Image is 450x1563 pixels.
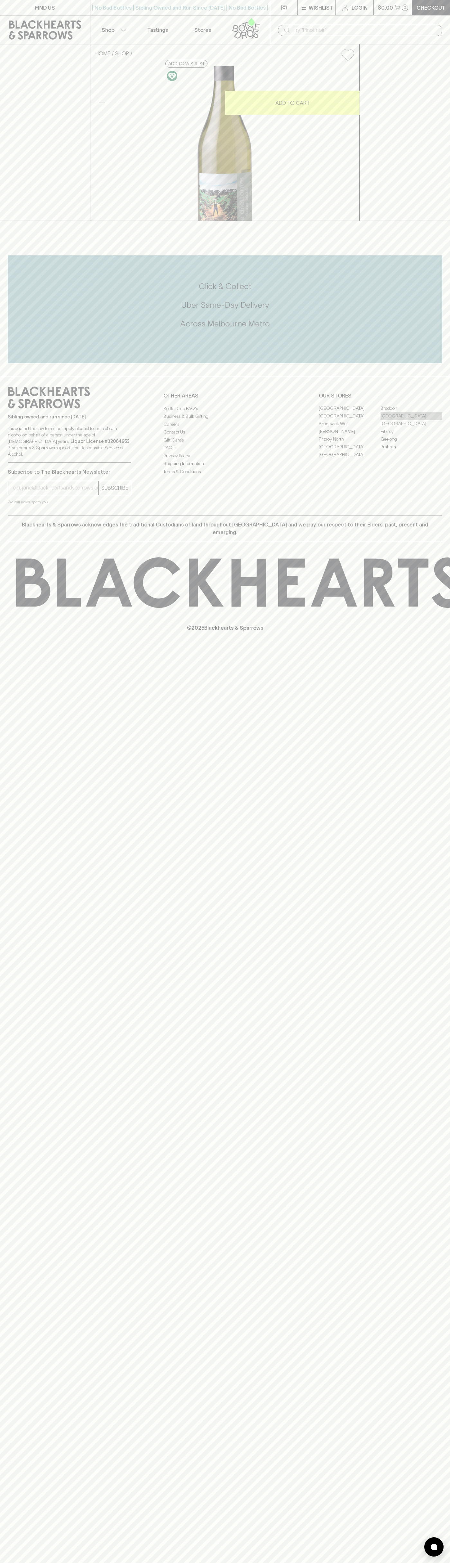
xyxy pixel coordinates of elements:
a: [GEOGRAPHIC_DATA] [319,451,381,459]
p: SUBSCRIBE [101,484,128,492]
button: SUBSCRIBE [99,481,131,495]
h5: Across Melbourne Metro [8,318,442,329]
button: Shop [90,15,135,44]
a: Tastings [135,15,180,44]
a: Fitzroy North [319,435,381,443]
a: Made without the use of any animal products. [165,69,179,83]
div: Call to action block [8,255,442,363]
a: Prahran [381,443,442,451]
a: Careers [163,420,287,428]
a: Gift Cards [163,436,287,444]
a: [GEOGRAPHIC_DATA] [381,420,442,428]
a: Stores [180,15,225,44]
strong: Liquor License #32064953 [70,439,130,444]
p: OTHER AREAS [163,392,287,399]
h5: Click & Collect [8,281,442,292]
a: [GEOGRAPHIC_DATA] [381,412,442,420]
p: We will never spam you [8,499,131,505]
a: Terms & Conditions [163,468,287,475]
a: HOME [96,50,110,56]
p: Shop [102,26,115,34]
a: FAQ's [163,444,287,452]
a: [PERSON_NAME] [319,428,381,435]
a: Shipping Information [163,460,287,468]
p: Checkout [417,4,445,12]
button: Add to wishlist [339,47,357,63]
p: $0.00 [378,4,393,12]
a: [GEOGRAPHIC_DATA] [319,412,381,420]
button: ADD TO CART [225,91,360,115]
img: 40954.png [90,66,359,221]
p: It is against the law to sell or supply alcohol to, or to obtain alcohol on behalf of a person un... [8,425,131,457]
a: Brunswick West [319,420,381,428]
p: Subscribe to The Blackhearts Newsletter [8,468,131,476]
p: FIND US [35,4,55,12]
p: Stores [194,26,211,34]
input: Try "Pinot noir" [293,25,437,35]
p: Wishlist [309,4,333,12]
p: ADD TO CART [275,99,310,107]
p: Login [352,4,368,12]
a: Business & Bulk Gifting [163,413,287,420]
img: Vegan [167,71,177,81]
p: Tastings [147,26,168,34]
p: OUR STORES [319,392,442,399]
a: Privacy Policy [163,452,287,460]
p: Blackhearts & Sparrows acknowledges the traditional Custodians of land throughout [GEOGRAPHIC_DAT... [13,521,437,536]
p: Sibling owned and run since [DATE] [8,414,131,420]
a: Contact Us [163,428,287,436]
button: Add to wishlist [165,60,207,68]
a: SHOP [115,50,129,56]
a: [GEOGRAPHIC_DATA] [319,443,381,451]
input: e.g. jane@blackheartsandsparrows.com.au [13,483,98,493]
a: [GEOGRAPHIC_DATA] [319,405,381,412]
h5: Uber Same-Day Delivery [8,300,442,310]
a: Bottle Drop FAQ's [163,405,287,412]
a: Geelong [381,435,442,443]
p: 0 [404,6,406,9]
img: bubble-icon [431,1544,437,1550]
a: Fitzroy [381,428,442,435]
a: Braddon [381,405,442,412]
